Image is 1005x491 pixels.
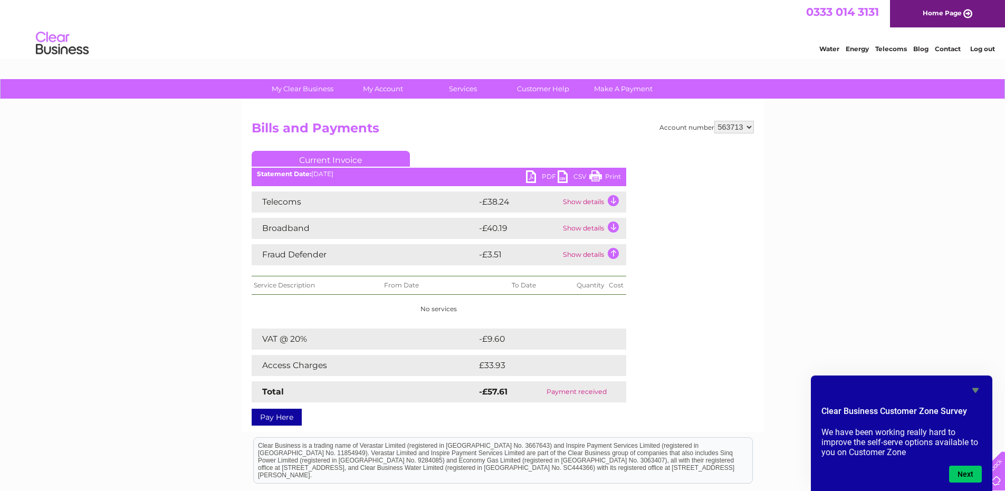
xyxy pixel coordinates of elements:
a: Blog [913,45,929,53]
td: Show details [560,218,626,239]
td: Fraud Defender [252,244,476,265]
a: Telecoms [875,45,907,53]
a: Pay Here [252,409,302,426]
a: Make A Payment [580,79,667,99]
a: My Clear Business [259,79,346,99]
button: Hide survey [969,384,982,397]
th: Cost [607,276,626,295]
td: Access Charges [252,355,476,376]
img: logo.png [35,27,89,60]
b: Statement Date: [257,170,311,178]
strong: -£57.61 [479,387,508,397]
th: Service Description [252,276,382,295]
a: Log out [970,45,995,53]
td: -£3.51 [476,244,560,265]
a: Water [819,45,839,53]
a: CSV [558,170,589,186]
div: Clear Business Customer Zone Survey [821,384,982,483]
h2: Bills and Payments [252,121,754,141]
p: We have been working really hard to improve the self-serve options available to you on Customer Zone [821,427,982,457]
a: My Account [339,79,426,99]
strong: Total [262,387,284,397]
th: From Date [382,276,510,295]
td: -£38.24 [476,191,560,213]
td: £33.93 [476,355,605,376]
th: Quantity [575,276,607,295]
th: To Date [510,276,575,295]
td: Payment received [527,381,626,402]
td: Broadband [252,218,476,239]
td: No services [252,295,626,323]
a: 0333 014 3131 [806,5,879,18]
h2: Clear Business Customer Zone Survey [821,405,982,423]
td: Telecoms [252,191,476,213]
td: Show details [560,244,626,265]
a: Print [589,170,621,186]
button: Next question [949,466,982,483]
a: Contact [935,45,961,53]
td: -£40.19 [476,218,560,239]
a: Services [419,79,506,99]
a: PDF [526,170,558,186]
td: -£9.60 [476,329,605,350]
td: VAT @ 20% [252,329,476,350]
td: Show details [560,191,626,213]
div: Account number [659,121,754,133]
a: Customer Help [500,79,587,99]
a: Current Invoice [252,151,410,167]
a: Energy [846,45,869,53]
div: Clear Business is a trading name of Verastar Limited (registered in [GEOGRAPHIC_DATA] No. 3667643... [254,6,752,51]
div: [DATE] [252,170,626,178]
